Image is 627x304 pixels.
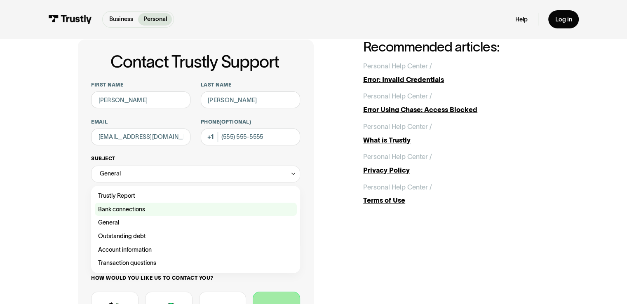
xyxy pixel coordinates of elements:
label: How would you like us to contact you? [91,275,300,281]
a: Personal Help Center /Terms of Use [363,182,549,206]
nav: General [91,182,300,273]
div: Personal Help Center / [363,61,432,71]
p: Personal [143,15,167,23]
a: Help [515,16,528,23]
a: Personal Help Center /What is Trustly [363,122,549,145]
div: Personal Help Center / [363,182,432,192]
div: Terms of Use [363,195,549,206]
div: Personal Help Center / [363,91,432,101]
label: Last name [201,82,300,88]
a: Personal Help Center /Error Using Chase: Access Blocked [363,91,549,115]
a: Log in [548,10,579,28]
div: General [100,168,121,179]
img: Trustly Logo [48,15,92,24]
a: Business [104,13,139,26]
span: Trustly Report [98,191,135,201]
input: Howard [201,91,300,108]
span: Transaction questions [98,258,156,268]
p: Business [109,15,133,23]
label: Subject [91,155,300,162]
span: (Optional) [219,119,251,124]
input: Alex [91,91,190,108]
span: Outstanding debt [98,231,146,241]
div: What is Trustly [363,135,549,145]
span: Bank connections [98,204,145,215]
div: Personal Help Center / [363,152,432,162]
input: alex@mail.com [91,129,190,145]
div: Log in [555,16,572,23]
a: Personal Help Center /Privacy Policy [363,152,549,175]
a: Personal [138,13,172,26]
div: General [91,166,300,182]
div: Personal Help Center / [363,122,432,132]
h2: Recommended articles: [363,40,549,54]
span: Account information [98,245,152,255]
a: Personal Help Center /Error: Invalid Credentials [363,61,549,84]
label: Email [91,119,190,125]
div: Privacy Policy [363,165,549,175]
div: Error Using Chase: Access Blocked [363,105,549,115]
input: (555) 555-5555 [201,129,300,145]
span: General [98,217,119,228]
label: First name [91,82,190,88]
label: Phone [201,119,300,125]
h1: Contact Trustly Support [89,53,300,71]
div: Error: Invalid Credentials [363,75,549,85]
